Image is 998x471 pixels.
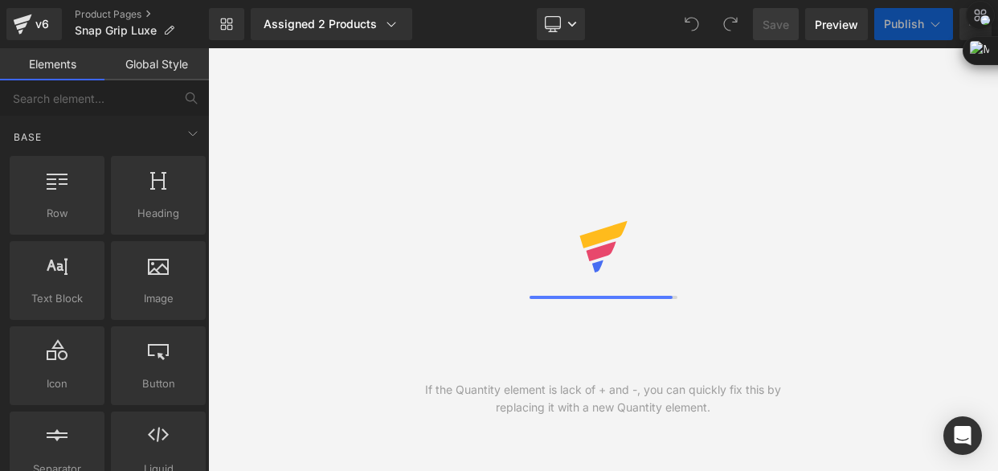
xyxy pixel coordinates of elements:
a: Product Pages [75,8,209,21]
span: Heading [116,205,201,222]
span: Text Block [14,290,100,307]
span: Preview [815,16,858,33]
a: v6 [6,8,62,40]
button: Publish [874,8,953,40]
div: v6 [32,14,52,35]
a: New Library [209,8,244,40]
button: Undo [676,8,708,40]
span: Button [116,375,201,392]
span: Publish [884,18,924,31]
a: Global Style [104,48,209,80]
span: Image [116,290,201,307]
span: Snap Grip Luxe [75,24,157,37]
div: Open Intercom Messenger [943,416,982,455]
div: If the Quantity element is lack of + and -, you can quickly fix this by replacing it with a new Q... [406,381,801,416]
a: Preview [805,8,868,40]
button: Redo [714,8,746,40]
span: Icon [14,375,100,392]
span: Base [12,129,43,145]
button: More [959,8,992,40]
span: Row [14,205,100,222]
div: Assigned 2 Products [264,16,399,32]
span: Save [763,16,789,33]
